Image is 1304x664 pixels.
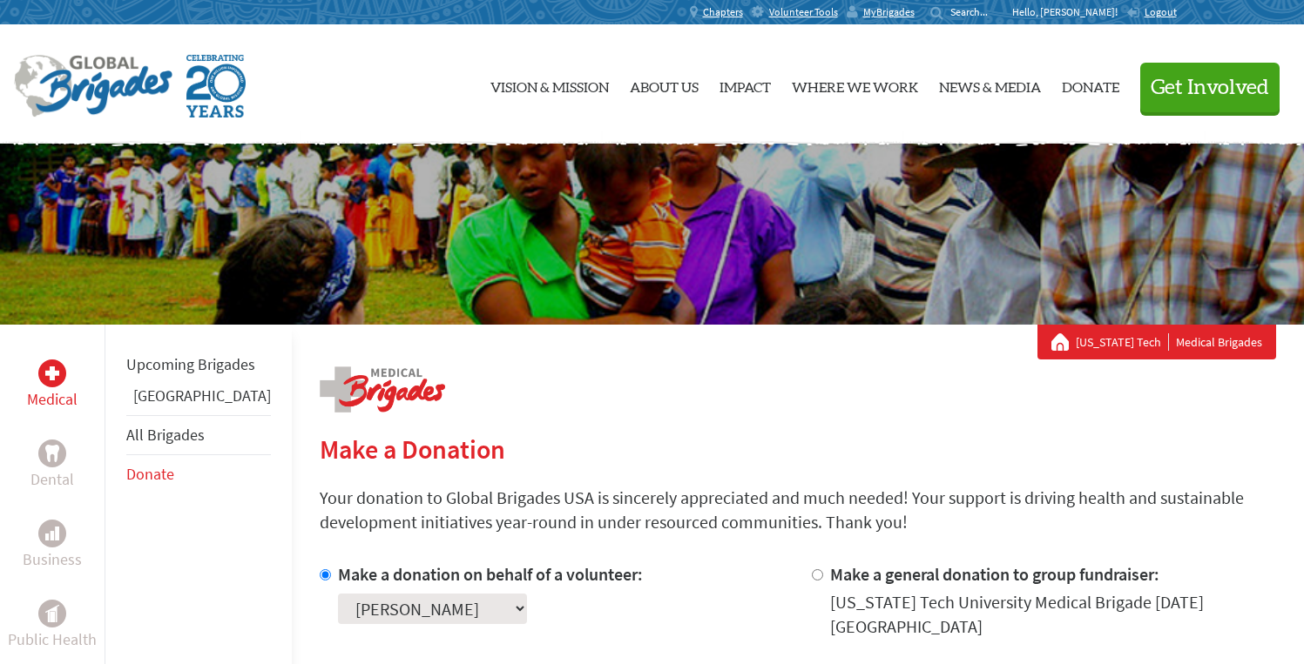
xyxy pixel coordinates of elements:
[1140,63,1280,112] button: Get Involved
[27,387,78,412] p: Medical
[769,5,838,19] span: Volunteer Tools
[30,439,74,492] a: DentalDental
[950,5,1000,18] input: Search...
[830,563,1159,585] label: Make a general donation to group fundraiser:
[320,486,1276,534] p: Your donation to Global Brigades USA is sincerely appreciated and much needed! Your support is dr...
[14,55,172,117] img: Global Brigades Logo
[8,627,97,652] p: Public Health
[1145,5,1177,18] span: Logout
[45,366,59,380] img: Medical
[126,464,174,484] a: Donate
[1126,5,1177,19] a: Logout
[1062,39,1119,130] a: Donate
[126,384,271,415] li: Ghana
[27,359,78,412] a: MedicalMedical
[863,5,915,19] span: MyBrigades
[133,386,271,406] a: [GEOGRAPHIC_DATA]
[8,600,97,652] a: Public HealthPublic Health
[939,39,1041,130] a: News & Media
[38,520,66,547] div: Business
[30,467,74,492] p: Dental
[45,605,59,622] img: Public Health
[23,520,82,572] a: BusinessBusiness
[490,39,609,130] a: Vision & Mission
[38,439,66,467] div: Dental
[1012,5,1126,19] p: Hello, [PERSON_NAME]!
[792,39,918,130] a: Where We Work
[338,563,643,585] label: Make a donation on behalf of a volunteer:
[126,354,255,374] a: Upcoming Brigades
[126,455,271,493] li: Donate
[126,345,271,384] li: Upcoming Brigades
[830,590,1276,639] div: [US_STATE] Tech University Medical Brigade [DATE] [GEOGRAPHIC_DATA]
[320,433,1276,465] h2: Make a Donation
[1151,77,1269,98] span: Get Involved
[45,445,59,461] img: Dental
[1051,333,1262,351] div: Medical Brigades
[703,5,743,19] span: Chapters
[630,39,699,130] a: About Us
[126,425,205,445] a: All Brigades
[720,39,771,130] a: Impact
[38,359,66,387] div: Medical
[45,527,59,540] img: Business
[186,55,246,117] img: Global Brigades Celebrating 20 Years
[23,547,82,572] p: Business
[126,415,271,455] li: All Brigades
[38,600,66,627] div: Public Health
[1076,333,1169,351] a: [US_STATE] Tech
[320,366,445,412] img: logo-medical.png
